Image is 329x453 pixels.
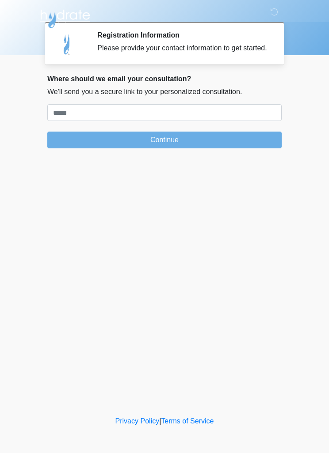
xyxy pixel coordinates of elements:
[115,417,160,425] a: Privacy Policy
[47,87,282,97] p: We'll send you a secure link to your personalized consultation.
[159,417,161,425] a: |
[38,7,92,29] img: Hydrate IV Bar - Scottsdale Logo
[97,43,268,53] div: Please provide your contact information to get started.
[161,417,214,425] a: Terms of Service
[47,75,282,83] h2: Where should we email your consultation?
[54,31,80,57] img: Agent Avatar
[47,132,282,148] button: Continue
